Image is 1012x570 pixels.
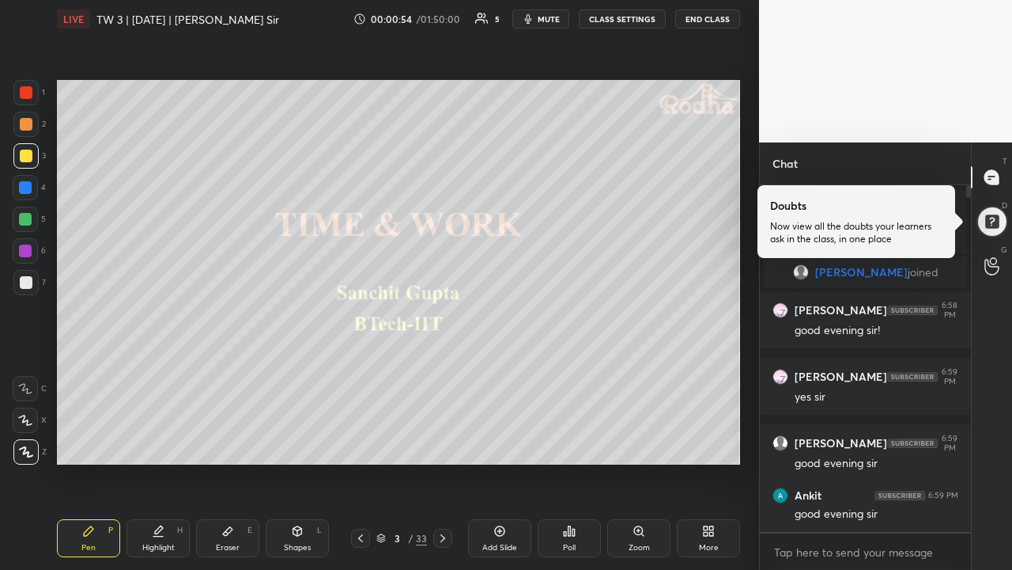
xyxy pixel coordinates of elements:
[795,370,887,384] h6: [PERSON_NAME]
[416,531,427,545] div: 33
[177,526,183,534] div: H
[795,323,958,339] div: good evening sir!
[795,436,887,450] h6: [PERSON_NAME]
[284,544,311,552] div: Shapes
[13,143,46,169] div: 3
[908,266,938,279] span: joined
[928,491,958,500] div: 6:59 PM
[108,526,113,534] div: P
[579,9,666,28] button: CLASS SETTINGS
[142,544,175,552] div: Highlight
[815,266,908,279] span: [PERSON_NAME]
[795,389,958,405] div: yes sir
[216,544,240,552] div: Eraser
[13,175,46,200] div: 4
[941,367,958,386] div: 6:59 PM
[874,491,925,500] img: 4P8fHbbgJtejmAAAAAElFTkSuQmCC
[1001,244,1007,256] p: G
[629,544,650,552] div: Zoom
[512,9,569,28] button: mute
[538,13,560,25] span: mute
[495,15,500,23] div: 5
[1003,155,1007,167] p: T
[760,187,971,532] div: grid
[795,507,958,522] div: good evening sir
[13,376,47,401] div: C
[773,370,787,384] img: thumbnail.jpg
[887,439,938,448] img: 4P8fHbbgJtejmAAAAAElFTkSuQmCC
[773,488,787,503] img: thumbnail.jpg
[795,456,958,472] div: good evening sir
[13,238,46,264] div: 6
[13,408,47,433] div: X
[408,534,413,543] div: /
[13,270,46,295] div: 7
[675,9,740,28] button: END CLASS
[760,142,810,184] p: Chat
[795,488,821,503] h6: Ankit
[793,264,809,280] img: default.png
[887,372,938,382] img: 4P8fHbbgJtejmAAAAAElFTkSuQmCC
[13,112,46,137] div: 2
[317,526,322,534] div: L
[247,526,252,534] div: E
[1002,199,1007,211] p: D
[81,544,96,552] div: Pen
[941,434,958,453] div: 6:59 PM
[96,12,279,27] h4: TW 3 | [DATE] | [PERSON_NAME] Sir
[482,544,517,552] div: Add Slide
[13,207,46,232] div: 5
[13,439,47,465] div: Z
[887,306,938,315] img: 4P8fHbbgJtejmAAAAAElFTkSuQmCC
[13,80,45,105] div: 1
[941,301,958,320] div: 6:58 PM
[773,436,787,450] img: default.png
[389,534,405,543] div: 3
[563,544,576,552] div: Poll
[773,303,787,317] img: thumbnail.jpg
[57,9,90,28] div: LIVE
[699,544,719,552] div: More
[795,303,887,317] h6: [PERSON_NAME]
